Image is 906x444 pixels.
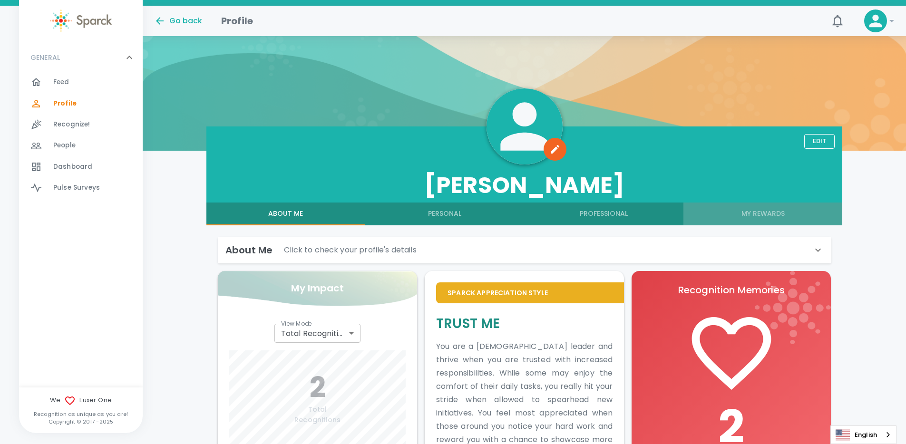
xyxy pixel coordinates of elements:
[274,324,361,343] div: Total Recognitions
[19,93,143,114] a: Profile
[19,395,143,406] span: We Luxer One
[19,43,143,72] div: GENERAL
[830,425,896,444] aside: Language selected: English
[53,77,69,87] span: Feed
[365,203,524,225] button: Personal
[225,242,273,258] h6: About Me
[19,177,143,198] a: Pulse Surveys
[30,53,60,62] p: GENERAL
[53,99,77,108] span: Profile
[19,72,143,202] div: GENERAL
[643,282,819,298] p: Recognition Memories
[19,114,143,135] a: Recognize!
[284,244,417,256] p: Click to check your profile's details
[221,13,253,29] h1: Profile
[830,425,896,444] div: Language
[206,203,843,225] div: full width tabs
[525,203,683,225] button: Professional
[683,203,842,225] button: My Rewards
[218,237,831,263] div: About MeClick to check your profile's details
[50,10,112,32] img: Sparck logo
[53,183,100,193] span: Pulse Surveys
[154,15,202,27] button: Go back
[19,156,143,177] a: Dashboard
[206,172,843,199] h3: [PERSON_NAME]
[53,162,92,172] span: Dashboard
[831,426,896,444] a: English
[19,72,143,93] a: Feed
[206,203,365,225] button: About Me
[19,135,143,156] a: People
[448,288,613,298] p: Sparck Appreciation Style
[19,410,143,418] p: Recognition as unique as you are!
[755,271,831,344] img: logo
[281,319,312,328] label: View Mode
[53,141,76,150] span: People
[19,10,143,32] a: Sparck logo
[436,315,613,332] h5: Trust Me
[291,280,343,296] p: My Impact
[19,418,143,425] p: Copyright © 2017 - 2025
[804,134,835,149] button: Edit
[53,120,90,129] span: Recognize!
